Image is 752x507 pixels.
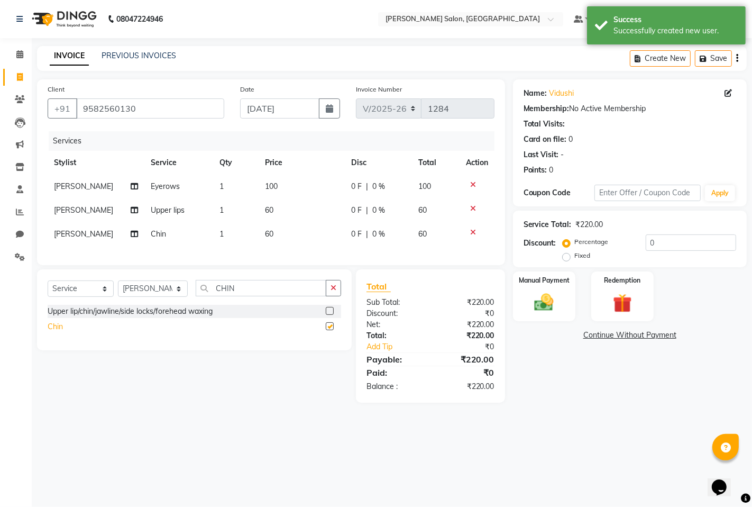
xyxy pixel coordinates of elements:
label: Fixed [575,251,591,260]
span: Upper lips [151,205,185,215]
span: 1 [219,182,224,191]
div: ₹0 [430,308,502,319]
span: | [366,181,368,192]
span: 1 [219,205,224,215]
div: Points: [524,165,547,176]
span: [PERSON_NAME] [54,229,113,239]
span: 0 % [372,229,385,240]
div: Balance : [359,381,430,392]
div: Name: [524,88,547,99]
button: Save [695,50,732,67]
div: ₹0 [430,366,502,379]
div: ₹220.00 [430,297,502,308]
div: Last Visit: [524,149,559,160]
iframe: chat widget [708,465,741,496]
span: 60 [265,205,274,215]
a: Vidushi [549,88,574,99]
span: 1 [219,229,224,239]
th: Total [412,151,460,175]
label: Invoice Number [356,85,402,94]
th: Stylist [48,151,144,175]
div: ₹220.00 [576,219,603,230]
a: INVOICE [50,47,89,66]
span: 100 [265,182,278,191]
th: Disc [345,151,412,175]
div: ₹220.00 [430,330,502,341]
span: [PERSON_NAME] [54,205,113,215]
a: Add Tip [359,341,443,352]
span: Chin [151,229,166,239]
div: Total: [359,330,430,341]
button: Create New [630,50,691,67]
div: Discount: [524,238,556,249]
span: Total [366,281,391,292]
div: Service Total: [524,219,572,230]
input: Search or Scan [196,280,326,296]
div: Success [613,14,738,25]
th: Qty [213,151,259,175]
div: Payable: [359,353,430,366]
button: +91 [48,98,77,119]
div: Successfully created new user. [613,25,738,37]
label: Manual Payment [519,276,570,285]
div: Membership: [524,103,570,114]
div: ₹220.00 [430,319,502,330]
div: Coupon Code [524,187,594,198]
img: _cash.svg [528,292,560,314]
span: 0 F [351,229,362,240]
th: Service [144,151,213,175]
span: 60 [265,229,274,239]
div: Card on file: [524,134,567,145]
input: Enter Offer / Coupon Code [594,185,701,201]
input: Search by Name/Mobile/Email/Code [76,98,224,119]
th: Price [259,151,345,175]
span: 100 [419,182,432,191]
div: No Active Membership [524,103,736,114]
span: 0 F [351,181,362,192]
div: - [561,149,564,160]
div: Total Visits: [524,119,565,130]
div: 0 [569,134,573,145]
span: | [366,229,368,240]
img: _gift.svg [607,292,638,315]
a: PREVIOUS INVOICES [102,51,176,60]
div: ₹220.00 [430,353,502,366]
span: 0 % [372,181,385,192]
label: Date [240,85,254,94]
div: Discount: [359,308,430,319]
span: 0 % [372,205,385,216]
button: Apply [705,185,735,201]
span: 60 [419,205,427,215]
span: 60 [419,229,427,239]
th: Action [460,151,494,175]
span: 0 F [351,205,362,216]
label: Percentage [575,237,609,247]
div: ₹220.00 [430,381,502,392]
div: ₹0 [442,341,502,352]
span: Eyerows [151,182,180,191]
label: Client [48,85,65,94]
span: | [366,205,368,216]
div: Services [49,131,502,151]
img: logo [27,4,99,34]
div: Paid: [359,366,430,379]
div: Upper lip/chin/jawline/side locks/forehead waxing [48,306,213,317]
b: 08047224946 [116,4,163,34]
div: Chin [48,321,63,332]
label: Redemption [604,276,640,285]
div: 0 [549,165,554,176]
div: Net: [359,319,430,330]
a: Continue Without Payment [515,330,745,341]
span: [PERSON_NAME] [54,182,113,191]
div: Sub Total: [359,297,430,308]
